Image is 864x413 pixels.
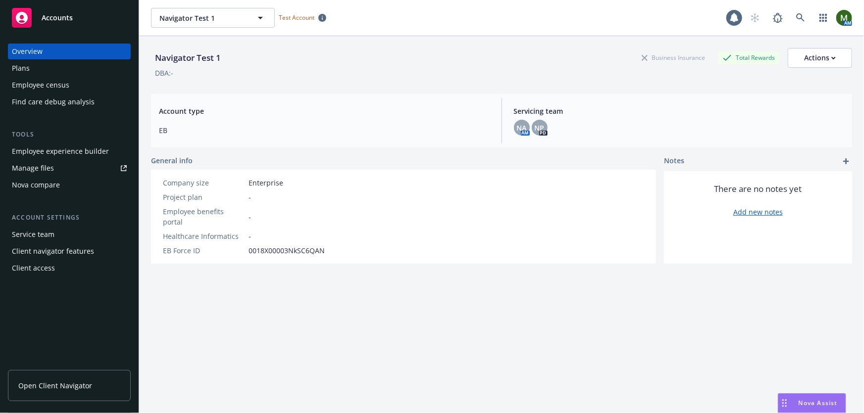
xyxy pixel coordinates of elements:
span: General info [151,155,193,166]
span: Navigator Test 1 [159,13,245,23]
span: Open Client Navigator [18,380,92,391]
a: Add new notes [733,207,783,217]
a: Switch app [813,8,833,28]
span: Accounts [42,14,73,22]
div: Find care debug analysis [12,94,95,110]
div: Navigator Test 1 [151,51,225,64]
span: - [249,212,251,222]
span: EB [159,125,490,136]
div: Employee census [12,77,69,93]
span: NP [535,123,545,133]
div: DBA: - [155,68,173,78]
div: Client navigator features [12,243,94,259]
a: Search [791,8,811,28]
a: Report a Bug [768,8,788,28]
a: Overview [8,44,131,59]
div: Account settings [8,213,131,223]
button: Actions [788,48,852,68]
div: Project plan [163,192,245,202]
div: Healthcare Informatics [163,231,245,241]
span: 0018X00003NkSC6QAN [249,245,325,256]
div: EB Force ID [163,245,245,256]
div: Employee benefits portal [163,206,245,227]
div: Nova compare [12,177,60,193]
div: Drag to move [778,394,791,413]
a: add [840,155,852,167]
div: Company size [163,178,245,188]
a: Service team [8,227,131,242]
button: Nova Assist [778,393,846,413]
div: Overview [12,44,43,59]
div: Plans [12,60,30,76]
span: - [249,231,251,241]
div: Employee experience builder [12,143,109,159]
a: Manage files [8,160,131,176]
div: Manage files [12,160,54,176]
span: There are no notes yet [714,183,802,195]
a: Employee census [8,77,131,93]
a: Find care debug analysis [8,94,131,110]
div: Total Rewards [718,51,780,64]
a: Client navigator features [8,243,131,259]
a: Employee experience builder [8,143,131,159]
span: Test Account [275,12,330,23]
span: Notes [664,155,684,167]
div: Client access [12,260,55,276]
span: Nova Assist [799,399,838,407]
div: Business Insurance [637,51,710,64]
a: Client access [8,260,131,276]
img: photo [836,10,852,26]
span: - [249,192,251,202]
span: Test Account [279,13,314,22]
div: Tools [8,130,131,139]
span: NA [517,123,527,133]
a: Accounts [8,4,131,32]
button: Navigator Test 1 [151,8,275,28]
div: Actions [804,48,836,67]
span: Account type [159,106,490,116]
span: Servicing team [514,106,845,116]
a: Start snowing [745,8,765,28]
a: Nova compare [8,177,131,193]
a: Plans [8,60,131,76]
div: Service team [12,227,54,242]
span: Enterprise [249,178,283,188]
